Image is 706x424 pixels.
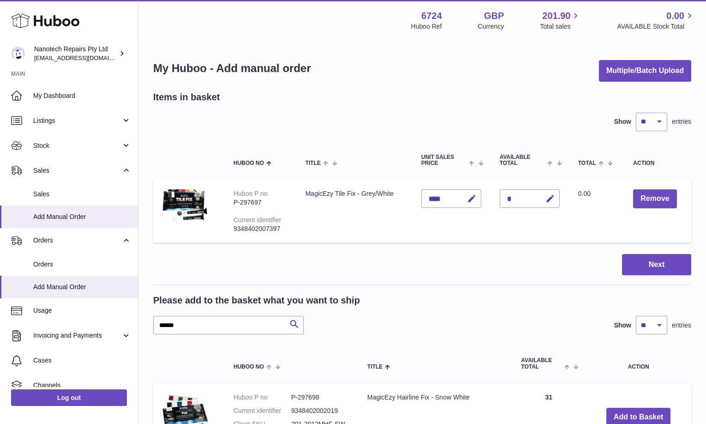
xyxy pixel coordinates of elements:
[33,166,121,175] span: Sales
[33,283,131,291] span: Add Manual Order
[521,357,562,369] span: AVAILABLE Total
[233,198,287,207] div: P-297697
[305,160,321,166] span: Title
[614,321,631,330] label: Show
[33,381,131,390] span: Channels
[542,10,570,22] span: 201.90
[33,356,131,365] span: Cases
[33,331,121,340] span: Invoicing and Payments
[11,389,127,406] a: Log out
[33,116,121,125] span: Listings
[34,45,117,62] div: Nanotech Repairs Pty Ltd
[672,321,691,330] span: entries
[33,91,131,100] span: My Dashboard
[586,348,691,379] th: Action
[367,364,383,370] span: Title
[33,260,131,269] span: Orders
[233,406,291,415] dt: Current identifier
[34,54,136,61] span: [EMAIL_ADDRESS][DOMAIN_NAME]
[162,189,209,224] img: MagicEzy Tile Fix - Grey/White
[233,224,287,233] div: 9348402007397
[233,190,268,197] div: Huboo P no
[153,294,360,307] h2: Please add to the basket what you want to ship
[33,306,131,315] span: Usage
[614,117,631,126] label: Show
[33,236,121,245] span: Orders
[617,22,695,31] span: AVAILABLE Stock Total
[633,160,682,166] div: Action
[622,254,691,276] button: Next
[421,10,442,22] strong: 6724
[540,22,581,31] span: Total sales
[478,22,504,31] div: Currency
[233,393,291,402] dt: Huboo P no
[633,189,676,208] button: Remove
[500,154,545,166] span: AVAILABLE Total
[233,364,264,370] span: Huboo no
[33,212,131,221] span: Add Manual Order
[296,180,412,242] td: MagicEzy Tile Fix - Grey/White
[421,154,467,166] span: Unit Sales Price
[411,22,442,31] div: Huboo Ref
[578,160,596,166] span: Total
[291,393,349,402] dd: P-297698
[233,160,264,166] span: Huboo no
[540,10,581,31] a: 201.90 Total sales
[33,141,121,150] span: Stock
[617,10,695,31] a: 0.00 AVAILABLE Stock Total
[11,47,25,61] img: info@nanotechrepairs.com
[233,216,281,224] div: Current identifier
[153,61,311,76] h1: My Huboo - Add manual order
[666,10,684,22] span: 0.00
[672,117,691,126] span: entries
[33,190,131,199] span: Sales
[484,10,504,22] strong: GBP
[291,406,349,415] dd: 9348402002019
[578,190,591,197] span: 0.00
[599,60,691,82] button: Multiple/Batch Upload
[153,91,220,103] h2: Items in basket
